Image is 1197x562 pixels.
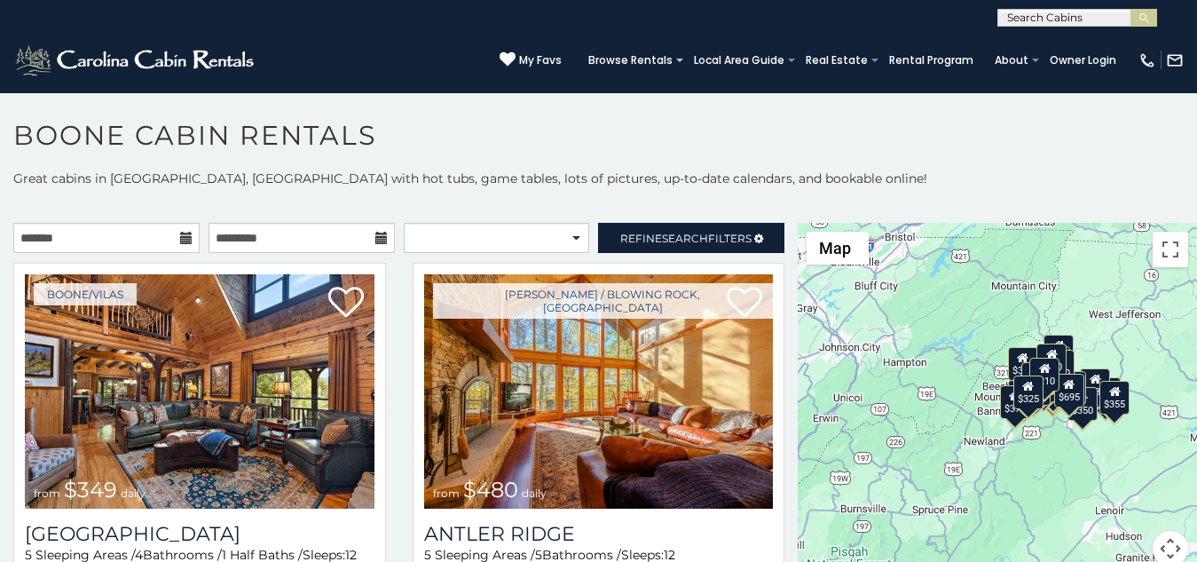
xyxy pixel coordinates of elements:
span: My Favs [519,52,562,68]
div: $325 [1013,375,1043,408]
div: $350 [1067,387,1098,421]
a: Add to favorites [328,285,364,322]
div: $305 [1008,346,1038,380]
a: Browse Rentals [579,48,681,73]
a: [GEOGRAPHIC_DATA] [25,522,374,546]
a: About [986,48,1037,73]
a: [PERSON_NAME] / Blowing Rock, [GEOGRAPHIC_DATA] [433,283,774,319]
img: Antler Ridge [424,274,774,509]
a: Owner Login [1041,48,1125,73]
div: $695 [1054,374,1084,408]
span: $349 [64,477,117,503]
a: Antler Ridge [424,522,774,546]
div: $355 [1100,381,1130,415]
button: Toggle fullscreen view [1153,232,1188,267]
div: $375 [1000,384,1030,418]
span: Search [662,232,708,245]
span: Map [819,239,851,257]
button: Change map style [807,232,869,265]
img: Diamond Creek Lodge [25,274,374,509]
a: RefineSearchFilters [598,223,784,253]
span: from [433,487,460,500]
a: Boone/Vilas [34,283,137,305]
img: phone-regular-white.png [1138,51,1156,69]
div: $315 [1038,374,1068,408]
div: $525 [1044,334,1075,368]
a: Real Estate [797,48,877,73]
span: daily [121,487,146,500]
span: daily [522,487,547,500]
div: $930 [1080,368,1110,402]
a: Antler Ridge from $480 daily [424,274,774,509]
div: $320 [1036,343,1067,376]
a: Diamond Creek Lodge from $349 daily [25,274,374,509]
a: My Favs [500,51,562,69]
span: from [34,487,60,500]
img: White-1-2.png [13,43,259,78]
a: Rental Program [880,48,982,73]
div: $210 [1029,358,1059,392]
a: Local Area Guide [685,48,793,73]
span: Refine Filters [620,232,752,245]
img: mail-regular-white.png [1166,51,1184,69]
h3: Diamond Creek Lodge [25,522,374,546]
span: $480 [463,477,518,503]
